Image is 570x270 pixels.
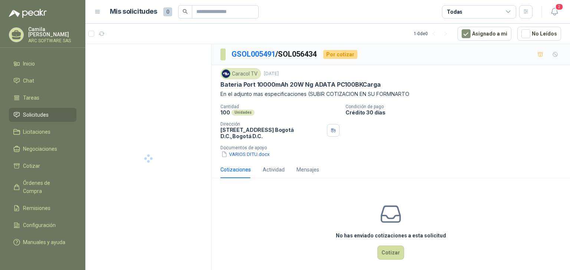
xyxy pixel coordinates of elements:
[220,81,381,89] p: Bateria Port 10000mAh 20W Ng ADATA PC100BKCarga
[232,50,275,59] a: GSOL005491
[263,166,285,174] div: Actividad
[23,145,57,153] span: Negociaciones
[23,179,69,195] span: Órdenes de Compra
[517,27,561,41] button: No Leídos
[220,104,340,109] p: Cantidad
[28,27,76,37] p: Camila [PERSON_NAME]
[23,238,65,246] span: Manuales y ayuda
[9,176,76,198] a: Órdenes de Compra
[548,5,561,19] button: 2
[220,90,561,98] p: En el adjunto mas especificaciones (SUBIR COTIZACION EN SU FORMNARTO
[336,231,446,240] h3: No has enviado cotizaciones a esta solicitud
[297,166,319,174] div: Mensajes
[23,162,40,170] span: Cotizar
[377,246,404,260] button: Cotizar
[555,3,563,10] span: 2
[28,39,76,43] p: ARC SOFTWARE SAS
[163,7,172,16] span: 0
[183,9,188,14] span: search
[9,57,76,71] a: Inicio
[345,109,567,116] p: Crédito 30 días
[414,28,452,40] div: 1 - 0 de 0
[9,218,76,232] a: Configuración
[23,221,56,229] span: Configuración
[264,70,279,77] p: [DATE]
[9,159,76,173] a: Cotizar
[222,70,230,78] img: Company Logo
[220,68,261,79] div: Caracol TV
[9,125,76,139] a: Licitaciones
[9,91,76,105] a: Tareas
[23,94,39,102] span: Tareas
[110,6,157,17] h1: Mis solicitudes
[9,142,76,156] a: Negociaciones
[220,166,251,174] div: Cotizaciones
[220,145,567,150] p: Documentos de apoyo
[23,77,34,85] span: Chat
[220,109,230,116] p: 100
[220,121,324,127] p: Dirección
[220,127,324,139] p: [STREET_ADDRESS] Bogotá D.C. , Bogotá D.C.
[9,235,76,249] a: Manuales y ayuda
[23,111,49,119] span: Solicitudes
[232,110,255,116] div: Unidades
[323,50,357,59] div: Por cotizar
[23,128,50,136] span: Licitaciones
[447,8,462,16] div: Todas
[23,204,50,212] span: Remisiones
[220,150,271,158] button: VARIOS DITU.docx
[9,108,76,122] a: Solicitudes
[9,201,76,215] a: Remisiones
[9,9,47,18] img: Logo peakr
[232,49,317,60] p: / SOL056434
[458,27,511,41] button: Asignado a mi
[9,74,76,88] a: Chat
[345,104,567,109] p: Condición de pago
[23,60,35,68] span: Inicio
